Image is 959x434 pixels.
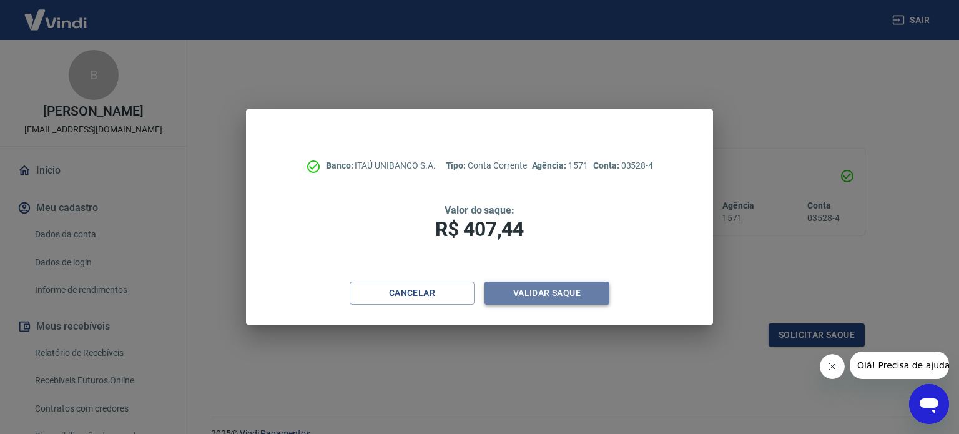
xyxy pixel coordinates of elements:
[532,160,569,170] span: Agência:
[484,282,609,305] button: Validar saque
[326,159,436,172] p: ITAÚ UNIBANCO S.A.
[593,160,621,170] span: Conta:
[435,217,524,241] span: R$ 407,44
[446,159,527,172] p: Conta Corrente
[350,282,475,305] button: Cancelar
[593,159,653,172] p: 03528-4
[532,159,588,172] p: 1571
[7,9,105,19] span: Olá! Precisa de ajuda?
[446,160,468,170] span: Tipo:
[850,352,949,379] iframe: Mensagem da empresa
[909,384,949,424] iframe: Botão para abrir a janela de mensagens
[820,354,845,379] iframe: Fechar mensagem
[326,160,355,170] span: Banco:
[445,204,514,216] span: Valor do saque:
